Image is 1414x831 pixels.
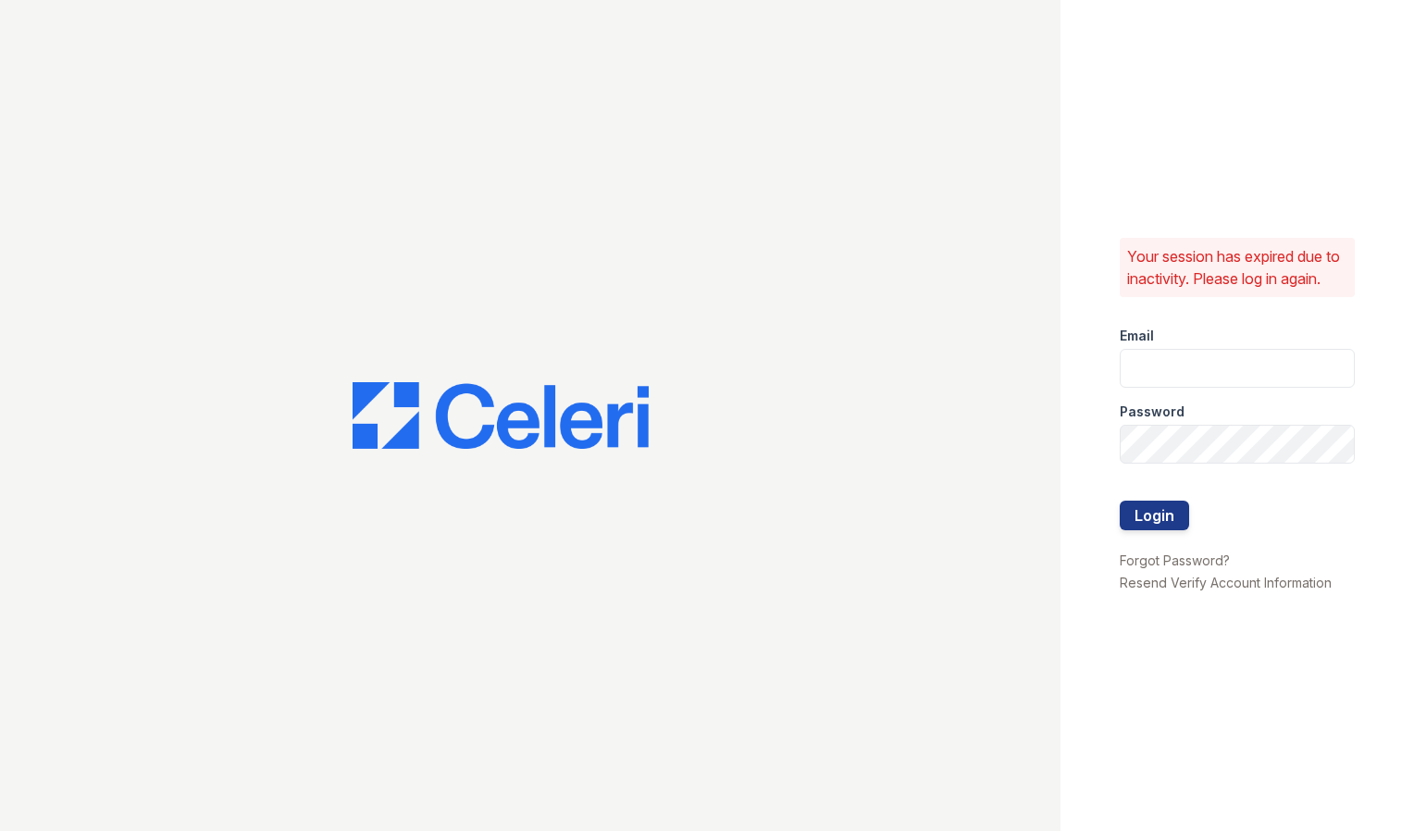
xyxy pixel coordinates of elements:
label: Password [1120,403,1185,421]
a: Forgot Password? [1120,552,1230,568]
p: Your session has expired due to inactivity. Please log in again. [1127,245,1347,290]
img: CE_Logo_Blue-a8612792a0a2168367f1c8372b55b34899dd931a85d93a1a3d3e32e68fde9ad4.png [353,382,649,449]
a: Resend Verify Account Information [1120,575,1332,590]
label: Email [1120,327,1154,345]
button: Login [1120,501,1189,530]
